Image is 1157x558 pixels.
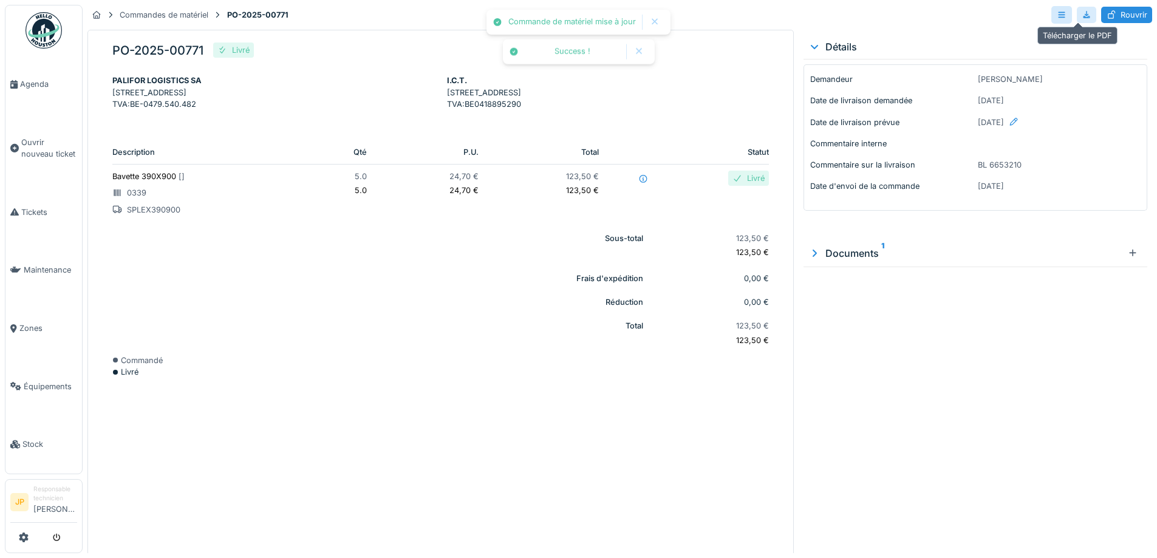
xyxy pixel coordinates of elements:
[1101,7,1152,23] div: Rouvrir
[112,140,301,165] th: Description
[112,75,435,86] div: PALIFOR LOGISTICS SA
[5,241,82,299] a: Maintenance
[498,171,599,182] p: 123,50 €
[653,267,769,290] td: 0,00 €
[19,322,77,334] span: Zones
[978,117,1141,138] div: [DATE]
[653,290,769,314] td: 0,00 €
[232,44,250,56] div: Livré
[663,233,769,244] p: 123,50 €
[21,206,77,218] span: Tickets
[179,172,185,181] span: [ ]
[508,17,636,27] div: Commande de matériel mise à jour
[112,187,292,199] p: 0339
[26,12,62,49] img: Badge_color-CXgf-gQk.svg
[10,493,29,511] li: JP
[498,185,599,196] p: 123,50 €
[20,78,77,90] span: Agenda
[978,180,1141,192] p: [DATE]
[112,267,653,290] th: Frais d'expédition
[810,73,973,85] p: Demandeur
[653,140,769,165] th: Statut
[810,159,973,171] p: Commentaire sur la livraison
[22,438,77,450] span: Stock
[447,87,770,98] p: [STREET_ADDRESS]
[112,314,653,354] th: Total
[311,185,367,196] p: 5.0
[810,180,973,192] p: Date d'envoi de la commande
[21,137,77,160] span: Ouvrir nouveau ticket
[112,204,292,216] p: SPLEX390900
[5,114,82,183] a: Ouvrir nouveau ticket
[112,87,435,98] p: [STREET_ADDRESS]
[222,9,293,21] strong: PO-2025-00771
[386,171,479,182] p: 24,70 €
[10,485,77,523] a: JP Responsable technicien[PERSON_NAME]
[447,75,770,86] div: I.C.T.
[24,381,77,392] span: Équipements
[301,140,377,165] th: Qté
[112,171,292,182] p: Bavette 390X900
[33,485,77,503] div: Responsable technicien
[663,247,769,258] p: 123,50 €
[978,73,1141,85] p: [PERSON_NAME]
[5,183,82,242] a: Tickets
[112,290,653,314] th: Réduction
[810,138,973,149] p: Commentaire interne
[311,171,367,182] p: 5.0
[386,185,479,196] p: 24,70 €
[808,246,1123,260] div: Documents
[488,140,609,165] th: Total
[5,299,82,358] a: Zones
[112,43,203,58] h5: PO-2025-00771
[5,358,82,416] a: Équipements
[377,140,488,165] th: P.U.
[808,39,1142,54] div: Détails
[5,415,82,474] a: Stock
[120,9,208,21] div: Commandes de matériel
[810,95,973,106] p: Date de livraison demandée
[525,47,620,57] div: Success !
[881,246,884,260] sup: 1
[747,172,765,184] div: Livré
[112,226,653,267] th: Sous-total
[663,335,769,346] p: 123,50 €
[1037,27,1118,44] div: Télécharger le PDF
[5,55,82,114] a: Agenda
[978,159,1141,171] p: BL 6653210
[978,95,1141,106] p: [DATE]
[810,117,973,128] p: Date de livraison prévue
[112,98,435,110] p: TVA : BE-0479.540.482
[447,98,770,110] p: TVA : BE0418895290
[33,485,77,520] li: [PERSON_NAME]
[112,355,769,366] div: Commandé
[112,366,769,378] div: Livré
[24,264,77,276] span: Maintenance
[663,320,769,332] p: 123,50 €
